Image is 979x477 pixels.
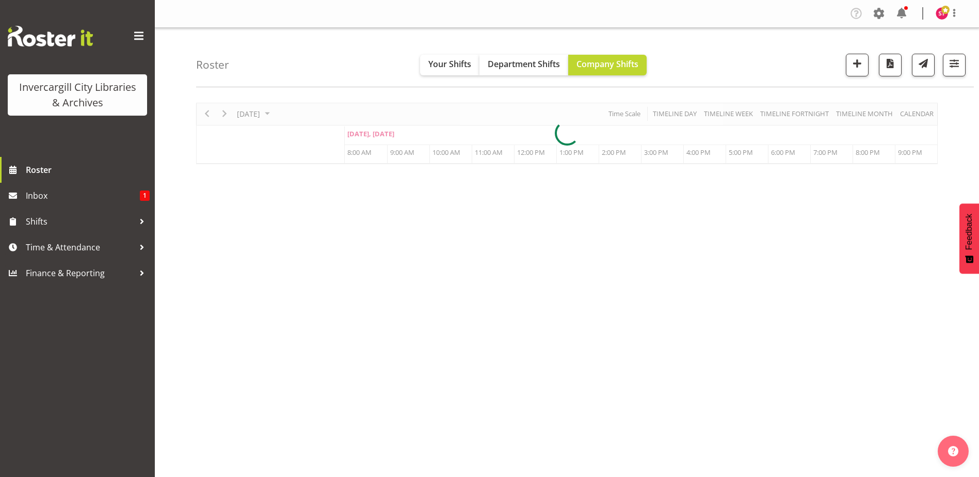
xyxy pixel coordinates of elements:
[965,214,974,250] span: Feedback
[576,58,638,70] span: Company Shifts
[140,190,150,201] span: 1
[26,188,140,203] span: Inbox
[936,7,948,20] img: saniya-thompson11688.jpg
[26,240,134,255] span: Time & Attendance
[428,58,471,70] span: Your Shifts
[420,55,479,75] button: Your Shifts
[26,162,150,178] span: Roster
[568,55,647,75] button: Company Shifts
[959,203,979,274] button: Feedback - Show survey
[948,446,958,456] img: help-xxl-2.png
[879,54,902,76] button: Download a PDF of the roster for the current day
[846,54,869,76] button: Add a new shift
[912,54,935,76] button: Send a list of all shifts for the selected filtered period to all rostered employees.
[196,59,229,71] h4: Roster
[26,214,134,229] span: Shifts
[26,265,134,281] span: Finance & Reporting
[8,26,93,46] img: Rosterit website logo
[488,58,560,70] span: Department Shifts
[18,79,137,110] div: Invercargill City Libraries & Archives
[943,54,966,76] button: Filter Shifts
[479,55,568,75] button: Department Shifts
